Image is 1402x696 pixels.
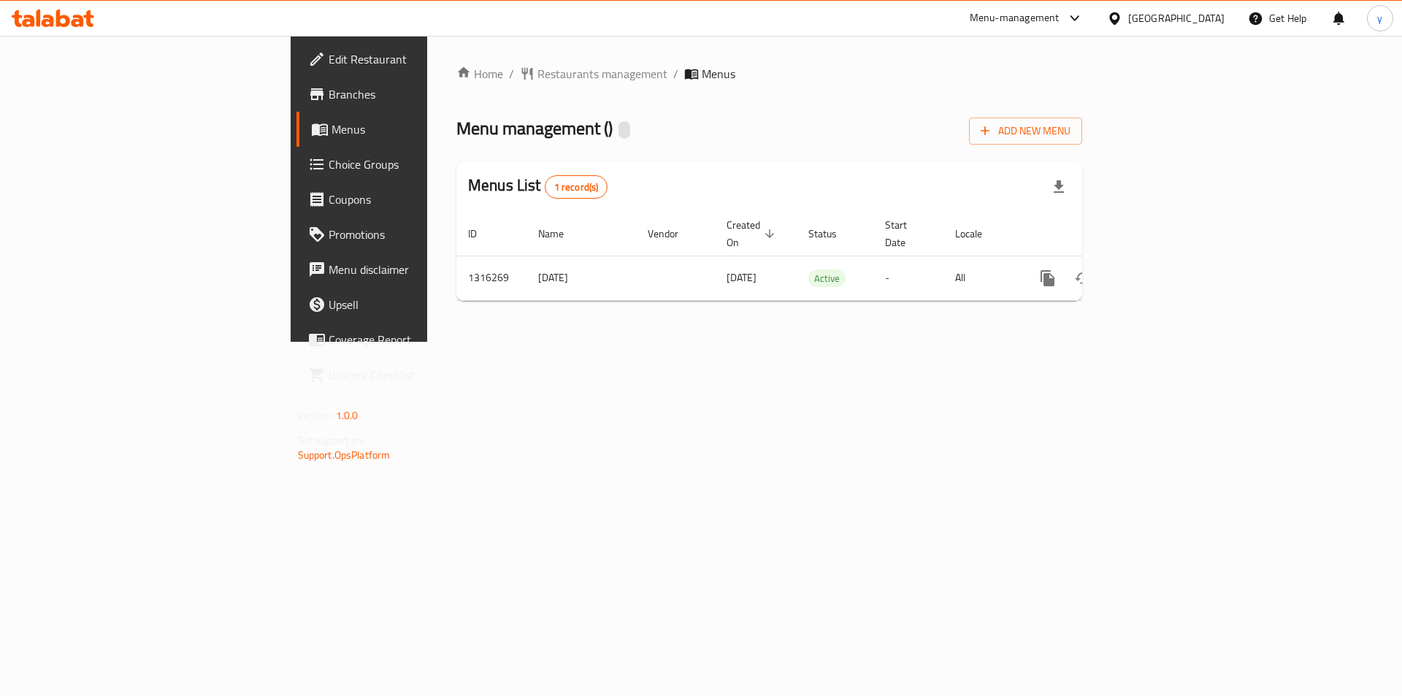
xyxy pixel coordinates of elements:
[296,252,525,287] a: Menu disclaimer
[329,85,513,103] span: Branches
[456,65,1082,83] nav: breadcrumb
[808,269,846,287] div: Active
[296,77,525,112] a: Branches
[537,65,667,83] span: Restaurants management
[727,268,756,287] span: [DATE]
[970,9,1060,27] div: Menu-management
[648,225,697,242] span: Vendor
[520,65,667,83] a: Restaurants management
[329,331,513,348] span: Coverage Report
[298,431,365,450] span: Get support on:
[296,357,525,392] a: Grocery Checklist
[468,225,496,242] span: ID
[298,406,334,425] span: Version:
[298,445,391,464] a: Support.OpsPlatform
[808,225,856,242] span: Status
[538,225,583,242] span: Name
[943,256,1019,300] td: All
[296,147,525,182] a: Choice Groups
[1065,261,1100,296] button: Change Status
[296,42,525,77] a: Edit Restaurant
[456,212,1182,301] table: enhanced table
[296,322,525,357] a: Coverage Report
[1377,10,1382,26] span: y
[1128,10,1225,26] div: [GEOGRAPHIC_DATA]
[702,65,735,83] span: Menus
[873,256,943,300] td: -
[526,256,636,300] td: [DATE]
[981,122,1070,140] span: Add New Menu
[885,216,926,251] span: Start Date
[296,182,525,217] a: Coupons
[545,175,608,199] div: Total records count
[329,261,513,278] span: Menu disclaimer
[468,175,608,199] h2: Menus List
[336,406,359,425] span: 1.0.0
[955,225,1001,242] span: Locale
[808,270,846,287] span: Active
[673,65,678,83] li: /
[1030,261,1065,296] button: more
[296,112,525,147] a: Menus
[329,156,513,173] span: Choice Groups
[1019,212,1182,256] th: Actions
[329,296,513,313] span: Upsell
[329,191,513,208] span: Coupons
[296,287,525,322] a: Upsell
[329,226,513,243] span: Promotions
[727,216,779,251] span: Created On
[296,217,525,252] a: Promotions
[1041,169,1076,204] div: Export file
[456,112,613,145] span: Menu management ( )
[545,180,608,194] span: 1 record(s)
[969,118,1082,145] button: Add New Menu
[329,366,513,383] span: Grocery Checklist
[329,50,513,68] span: Edit Restaurant
[332,121,513,138] span: Menus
